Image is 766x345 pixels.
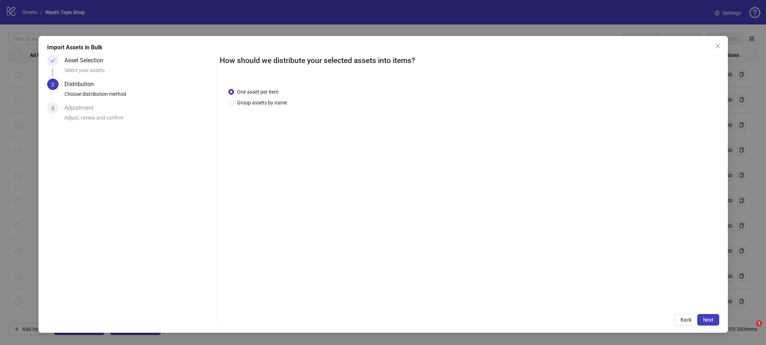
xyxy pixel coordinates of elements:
[64,102,99,114] div: Adjustment
[703,317,713,323] span: Next
[715,43,721,49] span: close
[64,90,214,102] div: Choose distribution method
[712,40,724,52] button: Close
[756,321,762,326] span: 1
[51,106,54,111] span: 3
[675,314,697,326] button: Back
[680,317,692,323] span: Back
[50,58,55,63] span: check
[64,79,100,90] div: Distribution
[64,55,109,66] div: Asset Selection
[697,314,719,326] button: Next
[64,114,214,126] div: Adjust, review and confirm
[742,321,759,338] iframe: Intercom live chat
[234,99,290,107] span: Group assets by name
[234,88,281,96] span: One asset per item
[64,66,214,79] div: Select your assets
[51,82,54,88] span: 2
[220,55,719,67] h2: How should we distribute your selected assets into items?
[47,43,719,52] div: Import Assets in Bulk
